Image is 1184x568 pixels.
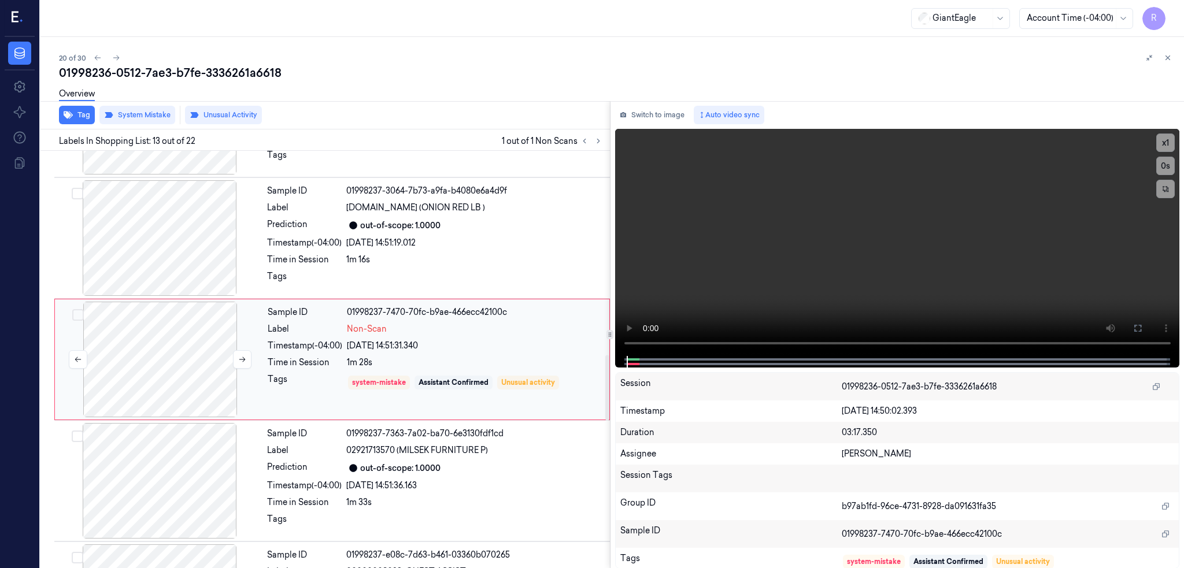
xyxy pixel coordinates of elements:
div: out-of-scope: 1.0000 [360,220,441,232]
div: Tags [267,270,342,289]
span: 01998236-0512-7ae3-b7fe-3336261a6618 [842,381,997,393]
button: Select row [72,188,83,199]
span: Labels In Shopping List: 13 out of 22 [59,135,195,147]
div: Timestamp [620,405,842,417]
button: Select row [72,430,83,442]
div: Prediction [267,218,342,232]
div: system-mistake [352,377,406,388]
div: Label [267,444,342,456]
div: 1m 16s [346,254,603,266]
div: Sample ID [267,185,342,197]
div: [DATE] 14:50:02.393 [842,405,1174,417]
div: Time in Session [267,496,342,508]
div: Unusual activity [501,377,555,388]
button: Switch to image [615,106,689,124]
span: Non-Scan [347,323,387,335]
button: Select row [72,552,83,563]
div: [DATE] 14:51:36.163 [346,480,603,492]
button: System Mistake [99,106,175,124]
button: 0s [1156,157,1175,175]
div: Label [267,202,342,214]
div: Time in Session [268,357,342,369]
span: 1 out of 1 Non Scans [502,134,605,148]
button: Unusual Activity [185,106,262,124]
div: out-of-scope: 1.0000 [360,462,441,474]
div: [DATE] 14:51:31.340 [347,340,602,352]
div: 01998237-7363-7a02-ba70-6e3130fdf1cd [346,428,603,440]
div: Prediction [267,461,342,475]
div: 03:17.350 [842,426,1174,439]
div: [DATE] 14:51:19.012 [346,237,603,249]
div: Group ID [620,497,842,515]
div: Session Tags [620,469,842,488]
div: 01998237-7470-70fc-b9ae-466ecc42100c [347,306,602,318]
button: Auto video sync [694,106,764,124]
button: Select row [72,309,84,321]
div: system-mistake [847,556,901,567]
div: Tags [268,373,342,392]
div: Assignee [620,448,842,460]
span: b97ab1fd-96ce-4731-8928-da091631fa35 [842,500,996,513]
div: 1m 33s [346,496,603,508]
div: Assistant Confirmed [419,377,489,388]
div: Sample ID [267,549,342,561]
div: Timestamp (-04:00) [267,480,342,492]
div: Duration [620,426,842,439]
div: 1m 28s [347,357,602,369]
div: 01998236-0512-7ae3-b7fe-3336261a6618 [59,65,1175,81]
div: [PERSON_NAME] [842,448,1174,460]
a: Overview [59,88,95,101]
div: Unusual activity [996,556,1050,567]
div: Tags [267,149,342,168]
span: 02921713570 (MILSEK FURNITURE P) [346,444,488,456]
div: Label [268,323,342,335]
span: [DOMAIN_NAME] (ONION RED LB ) [346,202,485,214]
span: 20 of 30 [59,53,86,63]
div: Sample ID [267,428,342,440]
button: R [1142,7,1165,30]
div: Timestamp (-04:00) [268,340,342,352]
div: 01998237-e08c-7d63-b461-03360b070265 [346,549,603,561]
div: Tags [267,513,342,532]
button: x1 [1156,133,1175,152]
div: Time in Session [267,254,342,266]
div: Assistant Confirmed [913,556,983,567]
button: Tag [59,106,95,124]
div: Timestamp (-04:00) [267,237,342,249]
div: Session [620,377,842,396]
span: 01998237-7470-70fc-b9ae-466ecc42100c [842,528,1002,540]
div: Sample ID [268,306,342,318]
div: 01998237-3064-7b73-a9fa-b4080e6a4d9f [346,185,603,197]
div: Sample ID [620,525,842,543]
